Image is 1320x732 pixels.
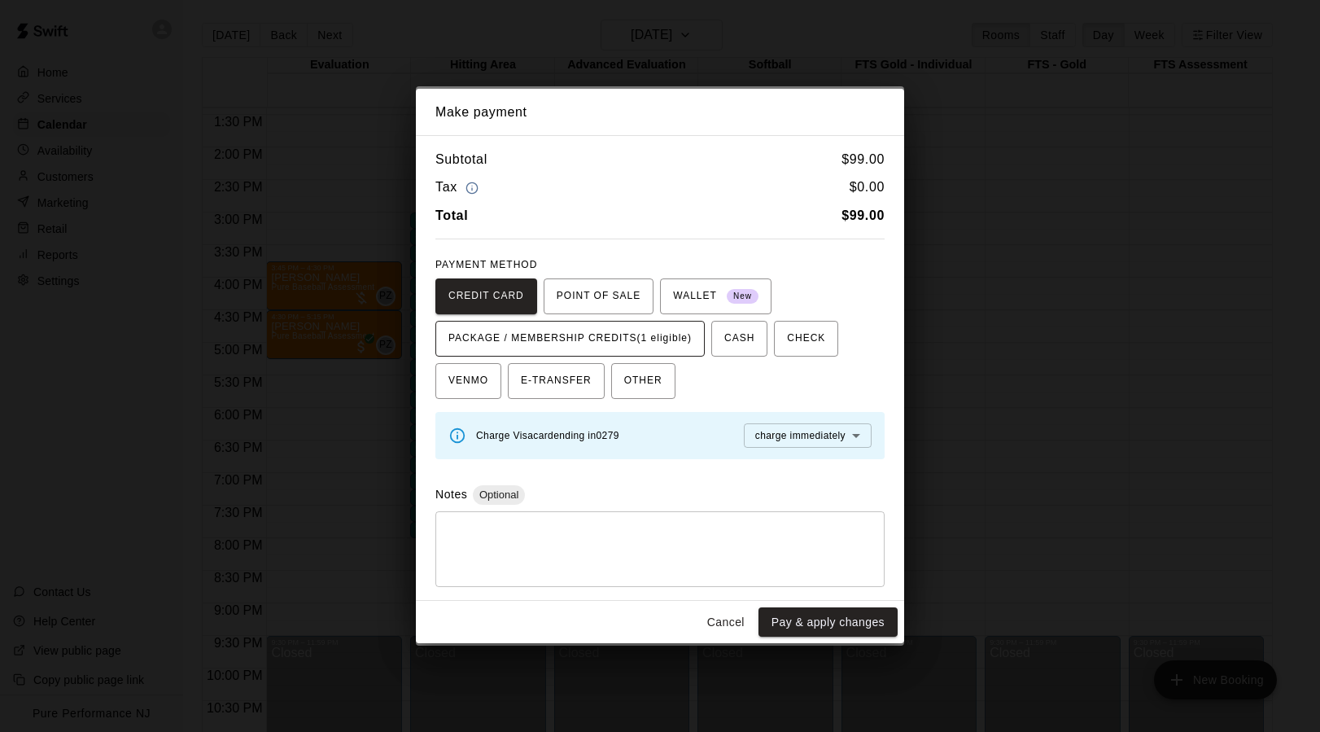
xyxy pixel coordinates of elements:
[841,149,885,170] h6: $ 99.00
[435,259,537,270] span: PAYMENT METHOD
[755,430,846,441] span: charge immediately
[673,283,758,309] span: WALLET
[435,363,501,399] button: VENMO
[611,363,675,399] button: OTHER
[660,278,771,314] button: WALLET New
[435,177,483,199] h6: Tax
[435,149,487,170] h6: Subtotal
[544,278,653,314] button: POINT OF SALE
[758,607,898,638] button: Pay & apply changes
[774,321,838,357] button: CHECK
[435,278,537,314] button: CREDIT CARD
[435,321,705,357] button: PACKAGE / MEMBERSHIP CREDITS(1 eligible)
[850,177,885,199] h6: $ 0.00
[435,488,467,501] label: Notes
[787,326,825,352] span: CHECK
[416,89,904,136] h2: Make payment
[448,283,524,309] span: CREDIT CARD
[521,368,592,394] span: E-TRANSFER
[448,326,692,352] span: PACKAGE / MEMBERSHIP CREDITS (1 eligible)
[700,607,752,638] button: Cancel
[508,363,605,399] button: E-TRANSFER
[841,208,885,222] b: $ 99.00
[724,326,754,352] span: CASH
[727,286,758,308] span: New
[473,489,525,501] span: Optional
[624,368,662,394] span: OTHER
[435,208,468,222] b: Total
[476,430,619,441] span: Charge Visa card ending in 0279
[557,283,640,309] span: POINT OF SALE
[711,321,767,357] button: CASH
[448,368,488,394] span: VENMO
